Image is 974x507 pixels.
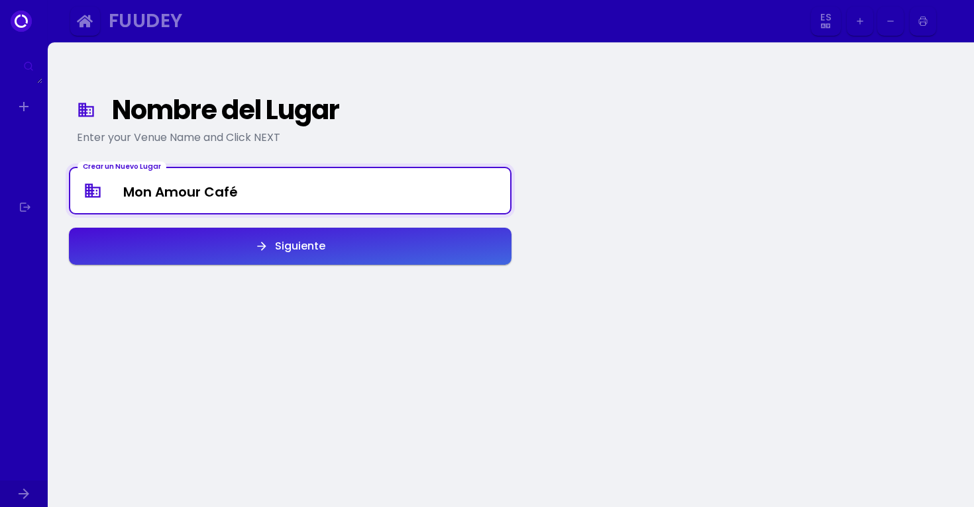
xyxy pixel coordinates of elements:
img: Image [940,11,961,32]
div: Crear un Nuevo Lugar [78,161,166,172]
button: Fuudey [103,7,807,36]
div: Fuudey [109,13,794,28]
div: Enter your Venue Name and Click NEXT [77,130,504,146]
button: Siguiente [69,228,512,265]
div: Nombre del Lugar [112,98,497,122]
input: Nombre del Lugar [70,171,510,210]
div: Siguiente [268,241,325,252]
